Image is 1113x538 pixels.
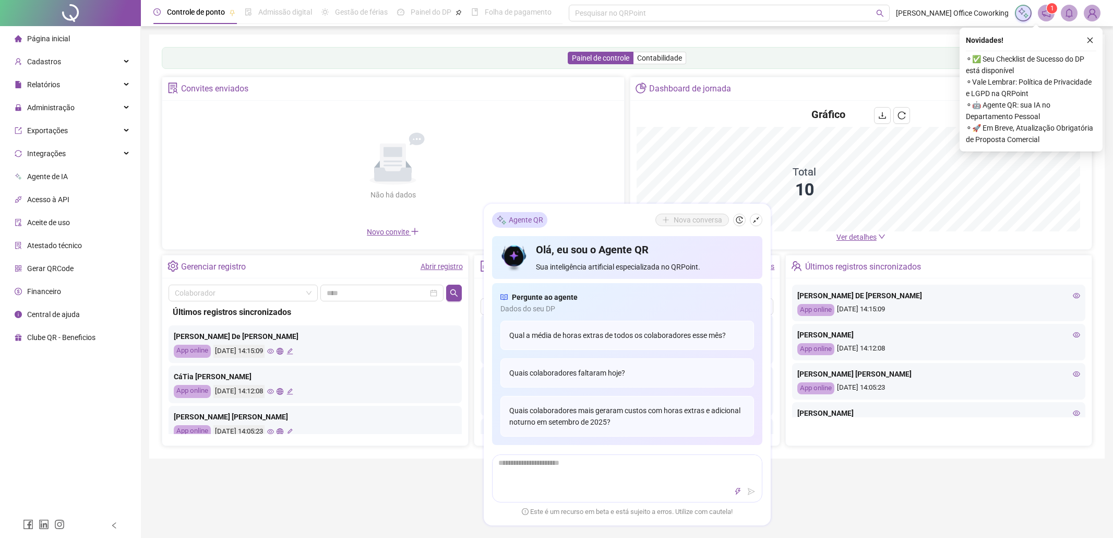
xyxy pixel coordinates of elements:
[791,261,802,272] span: team
[167,261,178,272] span: setting
[229,9,235,16] span: pushpin
[500,242,528,273] img: icon
[1086,37,1094,44] span: close
[181,258,246,276] div: Gerenciar registro
[213,345,265,358] div: [DATE] 14:15:09
[27,126,68,135] span: Exportações
[15,58,22,65] span: user-add
[54,519,65,530] span: instagram
[345,189,441,201] div: Não há dados
[27,80,60,89] span: Relatórios
[896,7,1009,19] span: [PERSON_NAME] Office Coworking
[213,425,265,438] div: [DATE] 14:05:23
[277,348,283,355] span: global
[245,8,252,16] span: file-done
[1042,8,1051,18] span: notification
[15,219,22,226] span: audit
[811,107,845,122] h4: Gráfico
[736,216,743,224] span: history
[167,8,225,16] span: Controle de ponto
[174,385,211,398] div: App online
[500,291,508,303] span: read
[1073,331,1080,338] span: eye
[335,8,388,16] span: Gestão de férias
[27,195,69,204] span: Acesso à API
[367,228,419,236] span: Novo convite
[411,227,419,236] span: plus
[267,348,274,355] span: eye
[27,103,75,112] span: Administração
[277,428,283,435] span: global
[27,218,70,227] span: Aceite de uso
[27,333,95,342] span: Clube QR - Beneficios
[174,371,457,382] div: CáTia [PERSON_NAME]
[286,388,293,395] span: edit
[267,388,274,395] span: eye
[39,519,49,530] span: linkedin
[1018,7,1029,19] img: sparkle-icon.fc2bf0ac1784a2077858766a79e2daf3.svg
[27,310,80,319] span: Central de ajuda
[174,411,457,423] div: [PERSON_NAME] [PERSON_NAME]
[15,35,22,42] span: home
[500,396,754,437] div: Quais colaboradores mais geraram custos com horas extras e adicional noturno em setembro de 2025?
[485,8,552,16] span: Folha de pagamento
[15,265,22,272] span: qrcode
[174,345,211,358] div: App online
[536,261,753,273] span: Sua inteligência artificial especializada no QRPoint.
[649,80,731,98] div: Dashboard de jornada
[27,57,61,66] span: Cadastros
[878,111,887,120] span: download
[966,34,1003,46] span: Novidades !
[174,331,457,342] div: [PERSON_NAME] De [PERSON_NAME]
[277,388,283,395] span: global
[258,8,312,16] span: Admissão digital
[734,488,741,495] span: thunderbolt
[27,149,66,158] span: Integrações
[797,343,1080,355] div: [DATE] 14:12:08
[876,9,884,17] span: search
[797,304,1080,316] div: [DATE] 14:15:09
[111,522,118,529] span: left
[836,233,877,241] span: Ver detalhes
[966,122,1096,145] span: ⚬ 🚀 Em Breve, Atualização Obrigatória de Proposta Comercial
[732,485,744,498] button: thunderbolt
[397,8,404,16] span: dashboard
[655,214,729,226] button: Nova conversa
[213,385,265,398] div: [DATE] 14:12:08
[522,508,529,514] span: exclamation-circle
[512,291,578,303] span: Pergunte ao agente
[797,343,834,355] div: App online
[797,382,834,394] div: App online
[966,76,1096,99] span: ⚬ Vale Lembrar: Política de Privacidade e LGPD na QRPoint
[173,306,458,319] div: Últimos registros sincronizados
[456,9,462,16] span: pushpin
[536,242,753,257] h4: Olá, eu sou o Agente QR
[1073,292,1080,299] span: eye
[15,288,22,295] span: dollar
[27,287,61,296] span: Financeiro
[267,428,274,435] span: eye
[805,258,921,276] div: Últimos registros sincronizados
[836,233,885,241] a: Ver detalhes down
[321,8,329,16] span: sun
[153,8,161,16] span: clock-circle
[181,80,248,98] div: Convites enviados
[878,233,885,240] span: down
[797,368,1080,380] div: [PERSON_NAME] [PERSON_NAME]
[27,34,70,43] span: Página inicial
[797,382,1080,394] div: [DATE] 14:05:23
[966,99,1096,122] span: ⚬ 🤖 Agente QR: sua IA no Departamento Pessoal
[797,329,1080,341] div: [PERSON_NAME]
[797,407,1080,419] div: [PERSON_NAME]
[27,264,74,273] span: Gerar QRCode
[286,348,293,355] span: edit
[897,111,906,120] span: reload
[500,303,754,314] span: Dados do seu DP
[411,8,451,16] span: Painel do DP
[1073,410,1080,417] span: eye
[496,214,507,225] img: sparkle-icon.fc2bf0ac1784a2077858766a79e2daf3.svg
[15,334,22,341] span: gift
[492,212,547,228] div: Agente QR
[500,358,754,388] div: Quais colaboradores faltaram hoje?
[1050,5,1054,12] span: 1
